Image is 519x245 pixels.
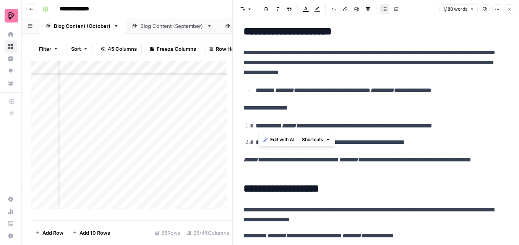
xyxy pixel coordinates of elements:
span: Sort [71,45,81,53]
a: Insights [5,53,17,65]
div: 25/45 Columns [183,227,232,239]
div: 88 Rows [151,227,183,239]
a: Home [5,28,17,40]
button: 1,188 words [440,4,478,14]
a: Your Data [5,77,17,89]
a: Opportunities [5,65,17,77]
a: Blog Content (September) [125,18,219,34]
span: Edit with AI [270,136,294,143]
button: Help + Support [5,230,17,242]
button: Workspace: Preply [5,6,17,25]
button: 45 Columns [96,43,142,55]
button: Edit with AI [260,135,297,145]
button: Sort [66,43,93,55]
button: Shortcuts [299,135,333,145]
button: Add 10 Rows [68,227,115,239]
button: Filter [34,43,63,55]
div: Blog Content (October) [54,22,110,30]
a: Settings [5,193,17,205]
img: Preply Logo [5,9,18,23]
a: Browse [5,40,17,53]
a: Listicles - WIP [219,18,282,34]
span: Row Height [216,45,243,53]
button: Add Row [31,227,68,239]
button: Freeze Columns [145,43,201,55]
a: Learning Hub [5,218,17,230]
button: Row Height [204,43,248,55]
span: Add Row [42,229,63,237]
span: Filter [39,45,51,53]
div: Blog Content (September) [140,22,204,30]
span: 1,188 words [443,6,467,13]
span: 45 Columns [108,45,137,53]
a: Blog Content (October) [39,18,125,34]
span: Freeze Columns [157,45,196,53]
span: Shortcuts [302,136,323,143]
span: Add 10 Rows [79,229,110,237]
a: Usage [5,205,17,218]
